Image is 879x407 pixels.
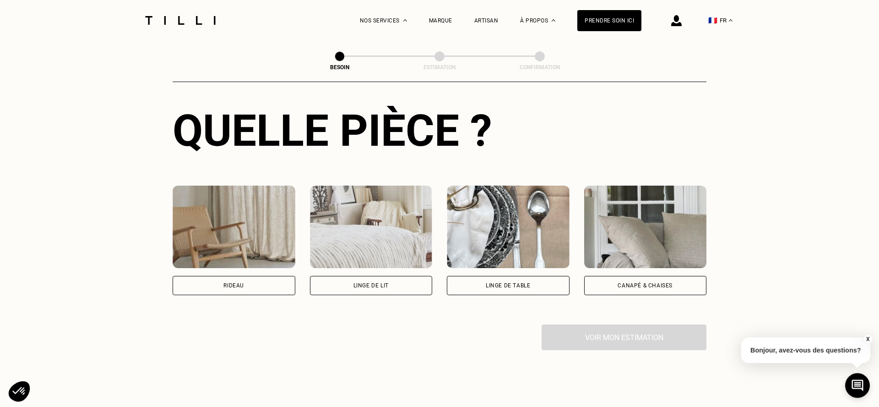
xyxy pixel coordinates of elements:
a: Marque [429,17,452,24]
img: Tilli retouche votre Rideau [173,186,295,268]
div: Besoin [294,64,385,71]
button: X [863,334,872,344]
div: Canapé & chaises [618,283,673,288]
img: Tilli retouche votre Linge de lit [310,186,433,268]
a: Prendre soin ici [577,10,641,31]
img: Tilli retouche votre Canapé & chaises [584,186,707,268]
img: icône connexion [671,15,682,26]
div: Quelle pièce ? [173,105,706,156]
img: Menu déroulant à propos [552,19,555,22]
div: Rideau [223,283,244,288]
span: 🇫🇷 [708,16,717,25]
a: Artisan [474,17,499,24]
img: menu déroulant [729,19,732,22]
div: Estimation [394,64,485,71]
div: Linge de lit [353,283,389,288]
div: Linge de table [486,283,530,288]
img: Logo du service de couturière Tilli [142,16,219,25]
div: Confirmation [494,64,586,71]
img: Menu déroulant [403,19,407,22]
p: Bonjour, avez-vous des questions? [741,337,870,363]
img: Tilli retouche votre Linge de table [447,186,570,268]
